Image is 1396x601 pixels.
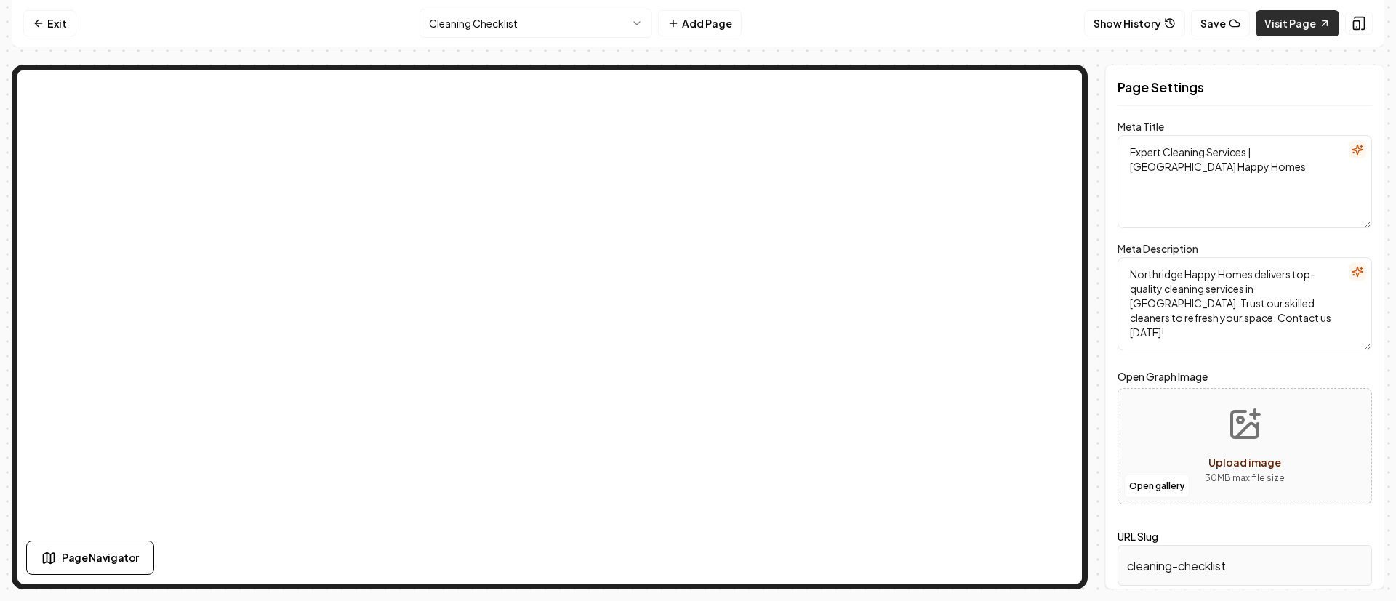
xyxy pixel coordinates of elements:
h2: Page Settings [1118,77,1372,97]
button: Save [1191,10,1250,36]
p: 30 MB max file size [1205,471,1285,485]
a: Exit [23,10,76,36]
button: Upload image [1193,395,1296,497]
label: Open Graph Image [1118,368,1372,385]
span: Upload image [1208,456,1281,469]
span: Page Navigator [62,550,139,565]
button: Page Navigator [26,541,154,575]
label: URL Slug [1118,530,1158,543]
label: Meta Description [1118,242,1198,255]
button: Show History [1084,10,1185,36]
button: Open gallery [1124,475,1190,498]
a: Visit Page [1256,10,1339,36]
button: Add Page [658,10,742,36]
label: Meta Title [1118,120,1164,133]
